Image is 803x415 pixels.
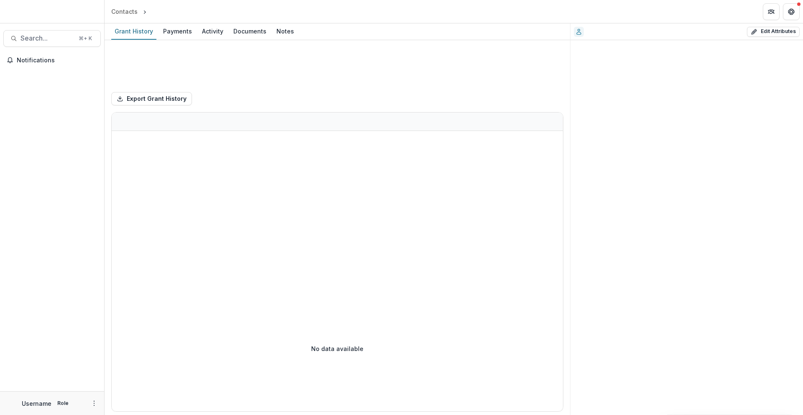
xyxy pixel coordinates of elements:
a: Contacts [108,5,141,18]
button: Search... [3,30,101,47]
div: Grant History [111,25,156,37]
button: Partners [763,3,780,20]
a: Documents [230,23,270,40]
button: Get Help [783,3,800,20]
div: Contacts [111,7,138,16]
button: Notifications [3,54,101,67]
a: Payments [160,23,195,40]
nav: breadcrumb [108,5,184,18]
div: Payments [160,25,195,37]
button: Export Grant History [111,92,192,105]
div: ⌘ + K [77,34,94,43]
a: Activity [199,23,227,40]
span: Notifications [17,57,97,64]
button: More [89,398,99,408]
div: Documents [230,25,270,37]
span: Search... [20,34,74,42]
a: Grant History [111,23,156,40]
button: Edit Attributes [747,27,800,37]
div: Activity [199,25,227,37]
a: Notes [273,23,297,40]
div: Notes [273,25,297,37]
p: No data available [311,344,363,353]
p: Role [55,400,71,407]
p: Username [22,399,51,408]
